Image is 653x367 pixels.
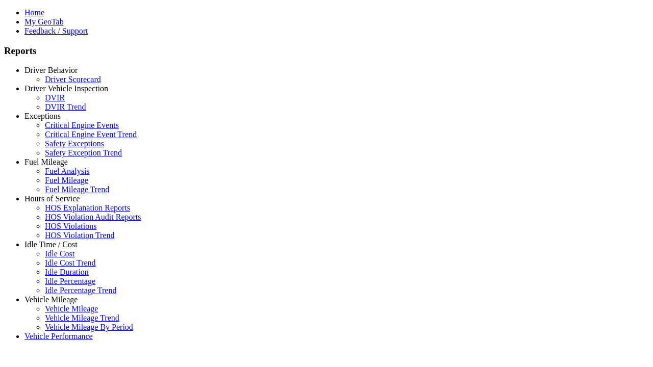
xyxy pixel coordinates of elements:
a: DVIR Trend [45,102,86,111]
h3: Reports [4,45,649,57]
a: Vehicle Mileage Trend [45,313,119,322]
a: My GeoTab [24,17,64,26]
a: Driver Behavior [24,66,78,74]
a: Idle Percentage Trend [45,286,116,295]
a: HOS Violation Trend [45,231,115,240]
a: Safety Exceptions [45,139,104,148]
a: HOS Violation Audit Reports [45,213,141,221]
a: Idle Time / Cost [24,240,78,249]
a: HOS Explanation Reports [45,203,130,212]
a: Safety Exception Trend [45,148,122,157]
a: Idle Percentage [45,277,95,285]
a: Vehicle Mileage [45,304,98,313]
a: Driver Vehicle Inspection [24,84,108,93]
a: Feedback / Support [24,27,88,35]
a: Fuel Mileage [45,176,88,185]
a: Vehicle Mileage By Period [45,323,133,331]
a: HOS Violations [45,222,96,230]
a: Fuel Mileage Trend [45,185,109,194]
a: Vehicle Mileage [24,295,78,304]
a: Home [24,8,44,17]
a: Critical Engine Events [45,121,119,129]
a: Hours of Service [24,194,80,203]
a: Idle Cost Trend [45,258,96,267]
a: Driver Scorecard [45,75,101,84]
a: Fuel Analysis [45,167,90,175]
a: Idle Duration [45,268,89,276]
a: Critical Engine Event Trend [45,130,137,139]
a: Vehicle Performance [24,332,93,340]
a: DVIR [45,93,65,102]
a: Idle Cost [45,249,74,258]
a: Exceptions [24,112,61,120]
a: Fuel Mileage [24,158,68,166]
